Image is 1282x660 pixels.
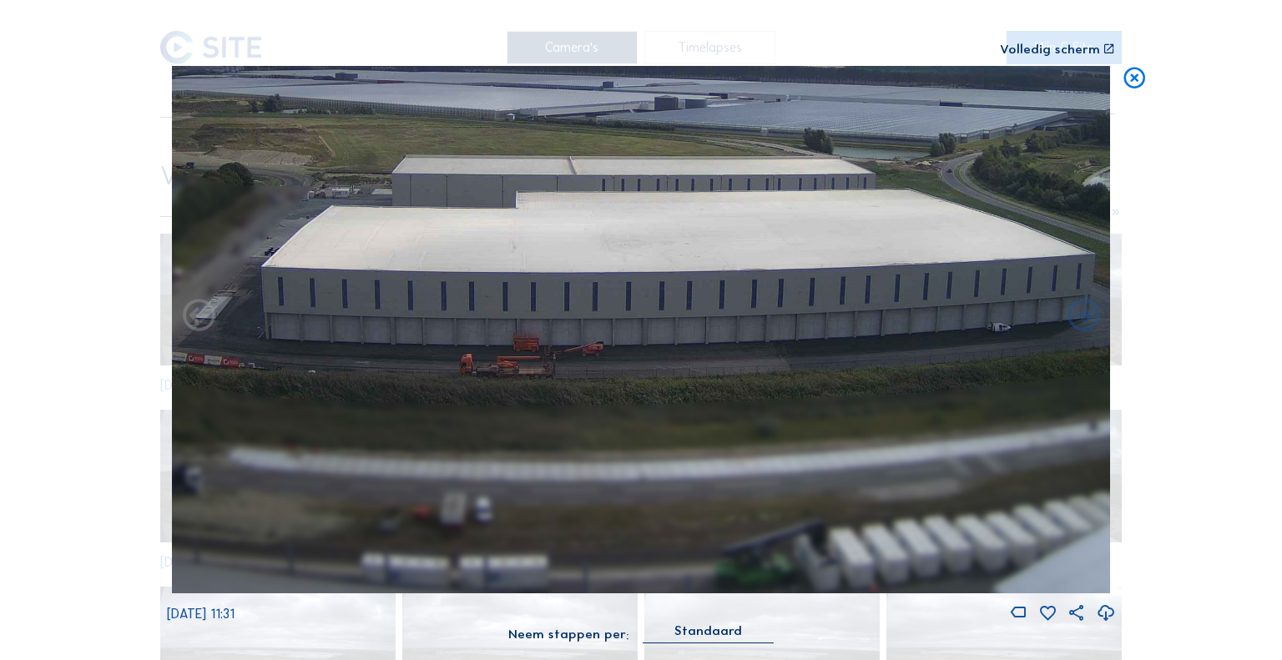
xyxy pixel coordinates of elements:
div: Volledig scherm [1000,43,1100,55]
i: Back [1064,297,1103,336]
div: Standaard [674,623,742,638]
i: Forward [179,297,218,336]
div: Neem stappen per: [508,627,629,640]
span: [DATE] 11:31 [167,606,235,622]
img: Image [172,66,1111,594]
div: Standaard [643,623,774,642]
